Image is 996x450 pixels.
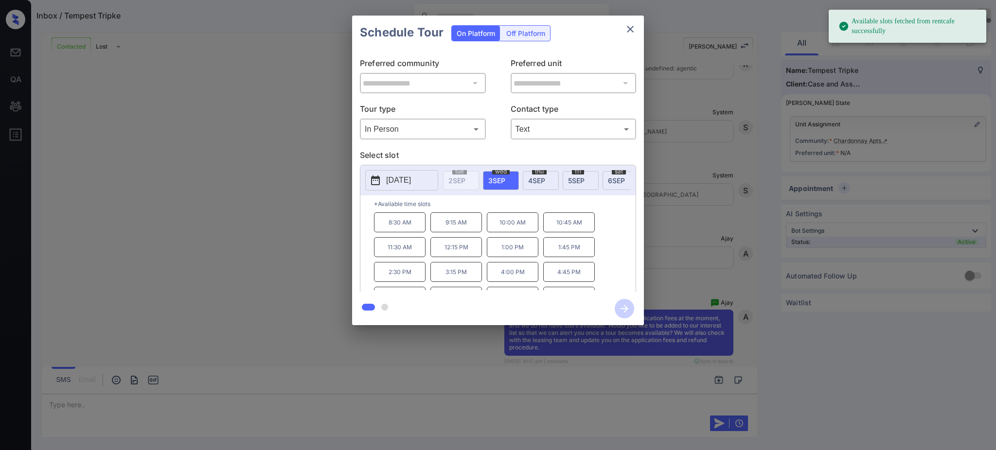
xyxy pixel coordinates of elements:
[386,174,411,186] p: [DATE]
[374,195,636,212] p: *Available time slots
[543,262,595,282] p: 4:45 PM
[430,262,482,282] p: 3:15 PM
[543,237,595,257] p: 1:45 PM
[543,287,595,307] p: 11:00 AM
[487,212,538,232] p: 10:00 AM
[838,13,978,40] div: Available slots fetched from rentcafe successfully
[365,170,438,190] button: [DATE]
[488,176,505,185] span: 3 SEP
[612,169,626,174] span: sat
[511,57,637,73] p: Preferred unit
[621,19,640,39] button: close
[430,287,482,307] p: 9:30 AM
[362,121,483,137] div: In Person
[483,171,519,190] div: date-select
[568,176,585,185] span: 5 SEP
[487,237,538,257] p: 1:00 PM
[492,169,510,174] span: wed
[487,287,538,307] p: 10:15 AM
[532,169,547,174] span: thu
[543,212,595,232] p: 10:45 AM
[528,176,545,185] span: 4 SEP
[374,212,426,232] p: 8:30 AM
[374,262,426,282] p: 2:30 PM
[563,171,599,190] div: date-select
[352,16,451,50] h2: Schedule Tour
[572,169,584,174] span: fri
[608,176,625,185] span: 6 SEP
[452,26,500,41] div: On Platform
[360,149,636,165] p: Select slot
[374,237,426,257] p: 11:30 AM
[430,212,482,232] p: 9:15 AM
[511,103,637,119] p: Contact type
[487,262,538,282] p: 4:00 PM
[360,57,486,73] p: Preferred community
[513,121,634,137] div: Text
[430,237,482,257] p: 12:15 PM
[603,171,639,190] div: date-select
[523,171,559,190] div: date-select
[501,26,550,41] div: Off Platform
[360,103,486,119] p: Tour type
[374,287,426,307] p: 8:45 AM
